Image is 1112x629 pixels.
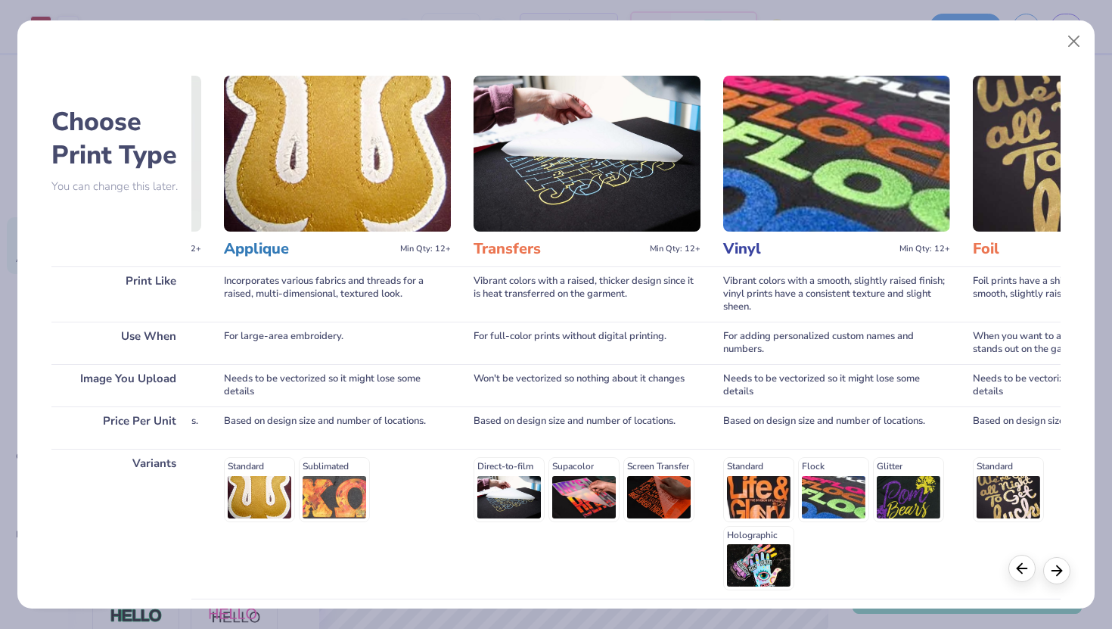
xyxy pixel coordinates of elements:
div: Vibrant colors with a raised, thicker design since it is heat transferred on the garment. [474,266,700,322]
span: Min Qty: 12+ [650,244,700,254]
div: Vibrant colors with a smooth, slightly raised finish; vinyl prints have a consistent texture and ... [723,266,950,322]
button: Close [1060,27,1089,56]
div: Needs to be vectorized so it might lose some details [723,364,950,406]
h3: Applique [224,239,394,259]
div: Based on design size and number of locations. [474,406,700,449]
img: Applique [224,76,451,232]
div: Price Per Unit [51,406,191,449]
img: Vinyl [723,76,950,232]
img: Transfers [474,76,700,232]
div: Use When [51,322,191,364]
p: You can change this later. [51,180,191,193]
div: Based on design size and number of locations. [723,406,950,449]
div: Print Like [51,266,191,322]
div: Based on design size and number of locations. [224,406,451,449]
div: Incorporates various fabrics and threads for a raised, multi-dimensional, textured look. [224,266,451,322]
div: For full-color prints without digital printing. [474,322,700,364]
div: Variants [51,449,191,599]
div: Image You Upload [51,364,191,406]
span: Min Qty: 12+ [899,244,950,254]
div: Won't be vectorized so nothing about it changes [474,364,700,406]
span: Min Qty: 12+ [400,244,451,254]
h2: Choose Print Type [51,105,191,172]
div: For large-area embroidery. [224,322,451,364]
div: Needs to be vectorized so it might lose some details [224,364,451,406]
h3: Transfers [474,239,644,259]
div: For adding personalized custom names and numbers. [723,322,950,364]
h3: Vinyl [723,239,893,259]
